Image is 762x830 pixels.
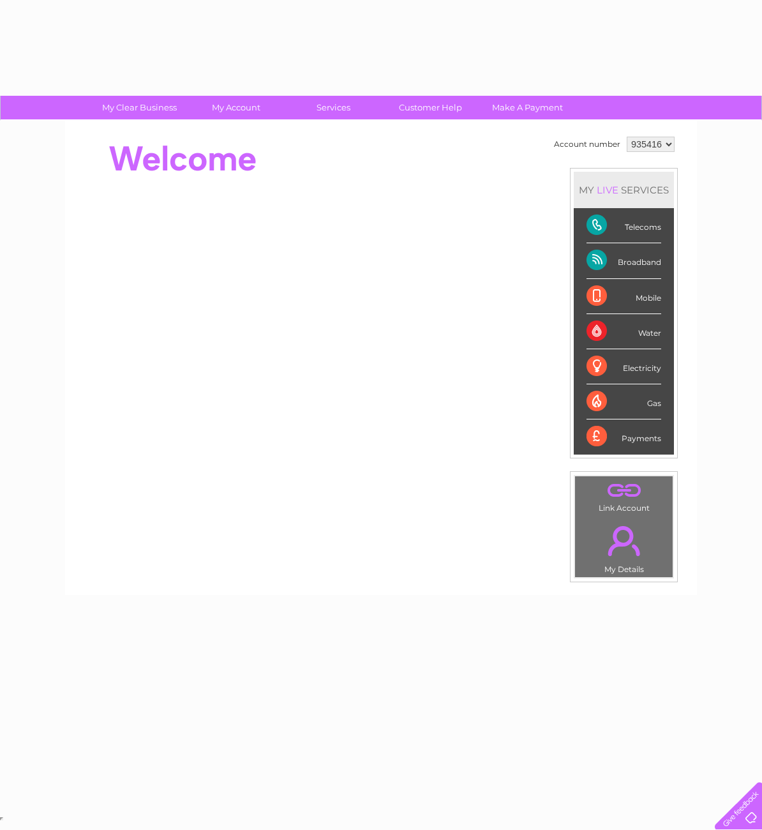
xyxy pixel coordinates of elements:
div: Gas [586,384,661,419]
div: LIVE [594,184,621,196]
div: Payments [586,419,661,454]
a: Customer Help [378,96,483,119]
div: Broadband [586,243,661,278]
a: Make A Payment [475,96,580,119]
a: . [578,479,669,502]
a: My Clear Business [87,96,192,119]
a: My Account [184,96,289,119]
td: Account number [551,133,624,155]
div: Mobile [586,279,661,314]
a: . [578,518,669,563]
a: Services [281,96,386,119]
div: Water [586,314,661,349]
td: My Details [574,515,673,578]
div: MY SERVICES [574,172,674,208]
div: Electricity [586,349,661,384]
td: Link Account [574,476,673,516]
div: Telecoms [586,208,661,243]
